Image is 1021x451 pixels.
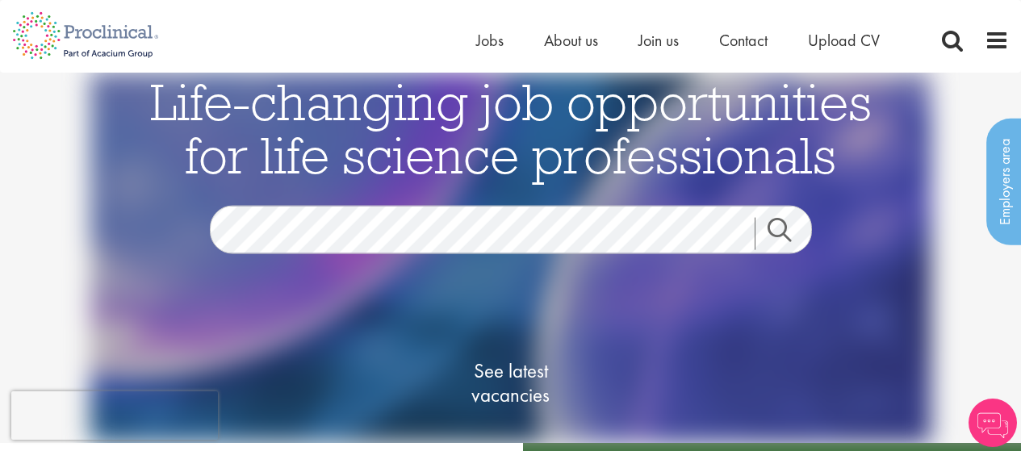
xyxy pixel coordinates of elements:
[544,30,598,51] a: About us
[808,30,880,51] a: Upload CV
[755,218,824,250] a: Job search submit button
[638,30,679,51] a: Join us
[719,30,768,51] a: Contact
[90,73,931,443] img: candidate home
[430,359,592,407] span: See latest vacancies
[150,69,872,187] span: Life-changing job opportunities for life science professionals
[476,30,504,51] a: Jobs
[11,391,218,440] iframe: reCAPTCHA
[969,399,1017,447] img: Chatbot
